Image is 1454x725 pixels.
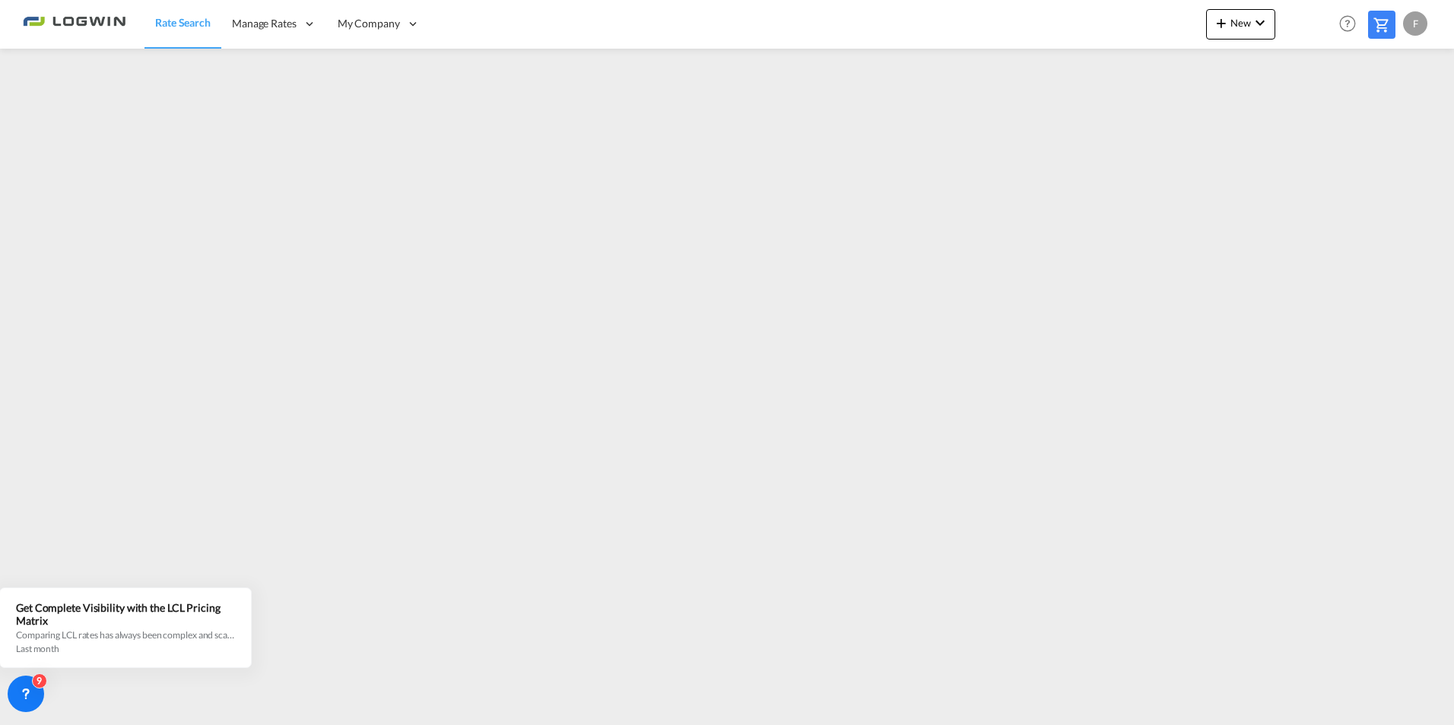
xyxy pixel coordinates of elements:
[1403,11,1427,36] div: F
[155,16,211,29] span: Rate Search
[1335,11,1360,36] span: Help
[232,16,297,31] span: Manage Rates
[1335,11,1368,38] div: Help
[338,16,400,31] span: My Company
[23,7,125,41] img: 2761ae10d95411efa20a1f5e0282d2d7.png
[1212,17,1269,29] span: New
[1212,14,1230,32] md-icon: icon-plus 400-fg
[1251,14,1269,32] md-icon: icon-chevron-down
[1206,9,1275,40] button: icon-plus 400-fgNewicon-chevron-down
